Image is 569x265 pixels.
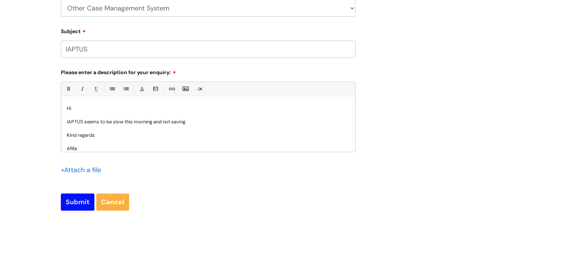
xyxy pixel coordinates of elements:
[61,164,106,176] div: Attach a file
[77,84,87,94] a: Italic (Ctrl-I)
[61,193,94,211] input: Submit
[67,139,350,152] p: Afifa
[137,84,146,94] a: Font Color
[96,193,129,211] a: Cancel
[61,26,356,35] label: Subject
[194,84,204,94] a: Remove formatting (Ctrl-\)
[61,67,356,76] label: Please enter a description for your enquiry:
[107,84,116,94] a: • Unordered List (Ctrl-Shift-7)
[67,119,350,125] p: IAPTUS seems to be slow this morning and not saving
[67,105,350,112] p: Hi
[181,84,190,94] a: Insert Image...
[91,84,100,94] a: Underline(Ctrl-U)
[151,84,160,94] a: Back Color
[61,165,64,174] span: +
[67,132,350,139] p: Kind regards
[167,84,176,94] a: Link
[63,84,73,94] a: Bold (Ctrl-B)
[121,84,130,94] a: 1. Ordered List (Ctrl-Shift-8)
